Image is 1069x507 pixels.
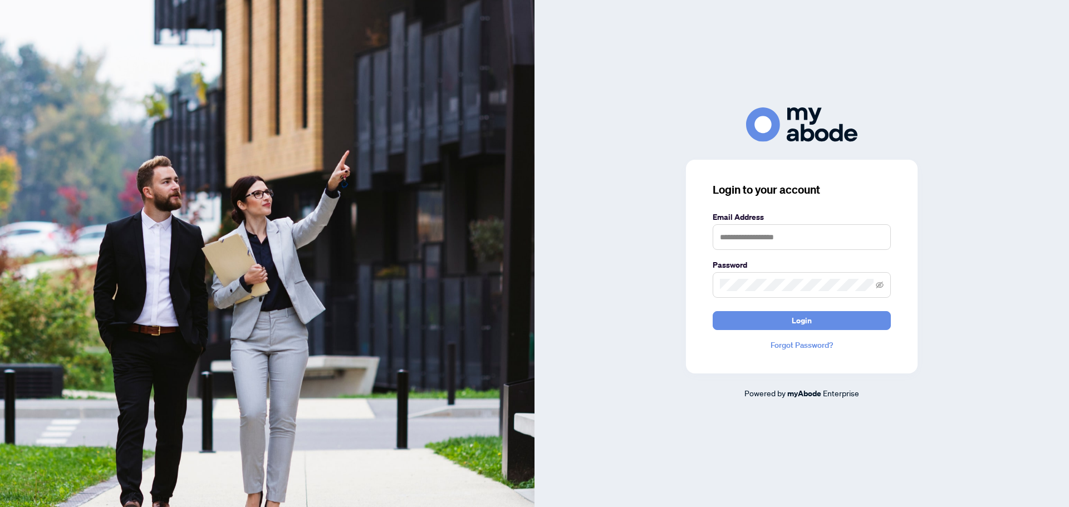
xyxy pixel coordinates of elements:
[713,311,891,330] button: Login
[713,339,891,351] a: Forgot Password?
[713,259,891,271] label: Password
[713,211,891,223] label: Email Address
[713,182,891,198] h3: Login to your account
[787,387,821,400] a: myAbode
[746,107,857,141] img: ma-logo
[823,388,859,398] span: Enterprise
[792,312,812,329] span: Login
[876,281,884,289] span: eye-invisible
[744,388,786,398] span: Powered by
